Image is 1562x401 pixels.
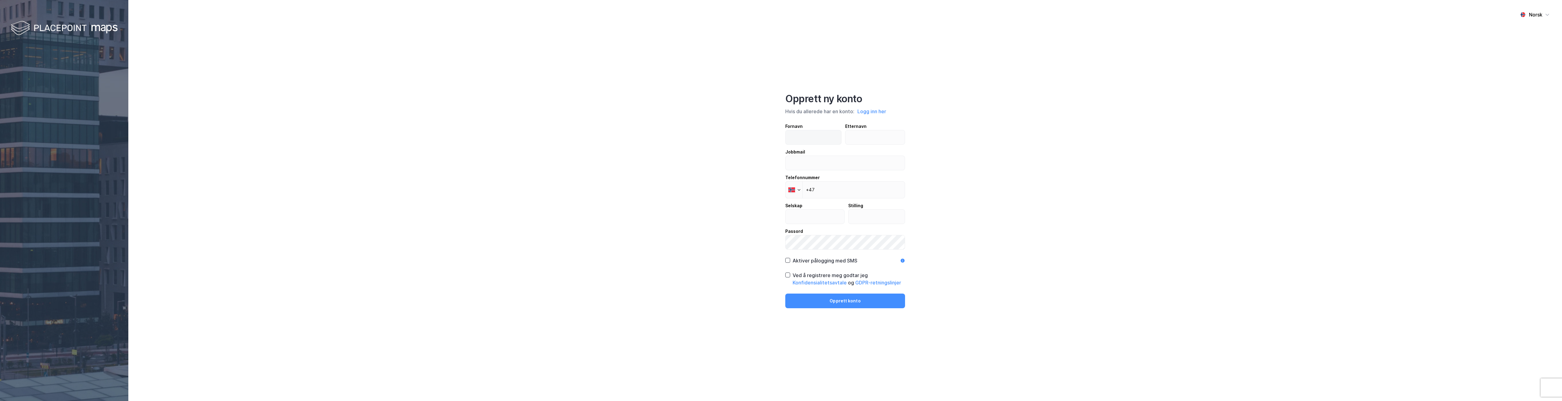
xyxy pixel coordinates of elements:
div: Hvis du allerede har en konto: [785,107,905,115]
div: Stilling [848,202,905,209]
div: Aktiver pålogging med SMS [793,257,857,264]
button: Opprett konto [785,294,905,308]
input: Telefonnummer [785,181,905,198]
div: Ved å registrere meg godtar jeg og [793,272,905,286]
div: Selskap [785,202,845,209]
div: Norway: + 47 [786,182,802,198]
iframe: Chat Widget [1531,372,1562,401]
div: Telefonnummer [785,174,905,181]
div: Opprett ny konto [785,93,905,105]
img: logo-white.f07954bde2210d2a523dddb988cd2aa7.svg [11,20,118,38]
div: Passord [785,228,905,235]
div: Fornavn [785,123,842,130]
div: Norsk [1529,11,1542,18]
div: Etternavn [845,123,905,130]
div: Jobbmail [785,148,905,156]
button: Logg inn her [856,107,888,115]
